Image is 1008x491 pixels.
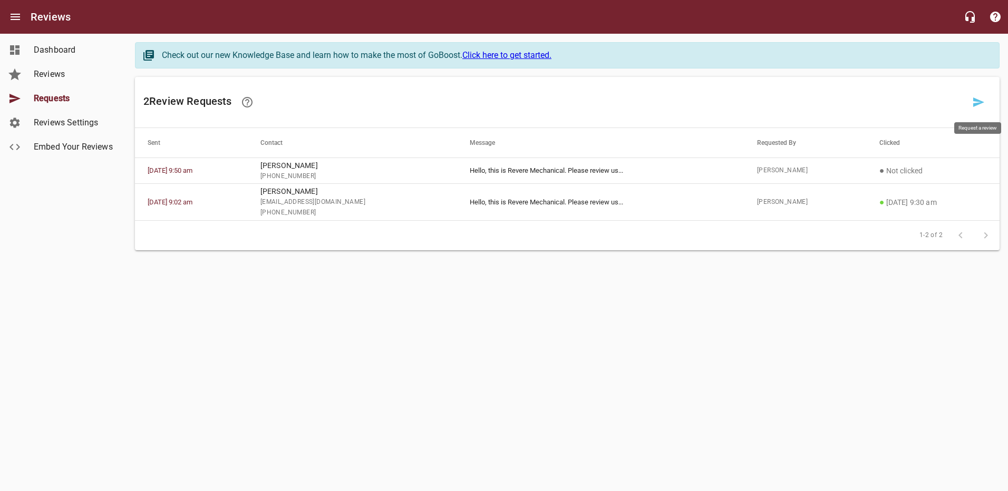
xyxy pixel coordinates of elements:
[260,197,444,208] span: [EMAIL_ADDRESS][DOMAIN_NAME]
[260,160,444,171] p: [PERSON_NAME]
[757,197,854,208] span: [PERSON_NAME]
[457,128,744,158] th: Message
[34,141,114,153] span: Embed Your Reviews
[757,165,854,176] span: [PERSON_NAME]
[34,92,114,105] span: Requests
[957,4,983,30] button: Live Chat
[31,8,71,25] h6: Reviews
[3,4,28,30] button: Open drawer
[34,44,114,56] span: Dashboard
[162,49,988,62] div: Check out our new Knowledge Base and learn how to make the most of GoBoost.
[34,116,114,129] span: Reviews Settings
[462,50,551,60] a: Click here to get started.
[260,186,444,197] p: [PERSON_NAME]
[248,128,457,158] th: Contact
[744,128,867,158] th: Requested By
[260,208,444,218] span: [PHONE_NUMBER]
[34,68,114,81] span: Reviews
[457,184,744,221] td: Hello, this is Revere Mechanical. Please review us ...
[879,164,987,177] p: Not clicked
[879,165,885,175] span: ●
[148,166,192,174] a: [DATE] 9:50 am
[235,90,260,115] a: Learn how requesting reviews can improve your online presence
[135,128,248,158] th: Sent
[260,171,444,182] span: [PHONE_NUMBER]
[867,128,1000,158] th: Clicked
[143,90,966,115] h6: 2 Review Request s
[457,158,744,184] td: Hello, this is Revere Mechanical. Please review us ...
[879,196,987,209] p: [DATE] 9:30 am
[879,197,885,207] span: ●
[148,198,192,206] a: [DATE] 9:02 am
[919,230,943,241] span: 1-2 of 2
[983,4,1008,30] button: Support Portal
